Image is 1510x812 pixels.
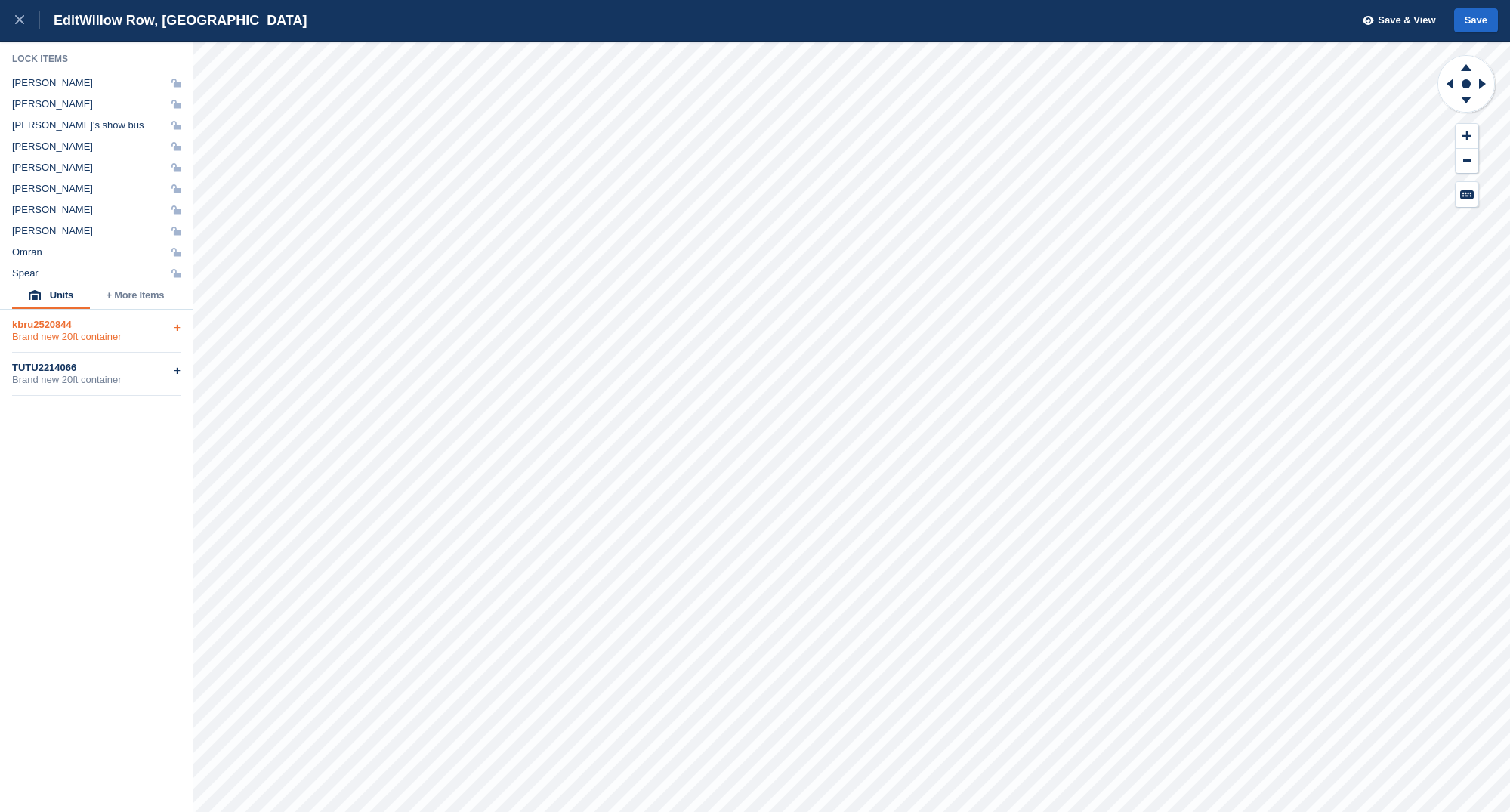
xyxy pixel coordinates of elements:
button: Save & View [1354,8,1436,33]
div: [PERSON_NAME] [12,162,93,174]
div: Lock Items [12,53,181,65]
div: TUTU2214066Brand new 20ft container+ [12,353,181,396]
div: [PERSON_NAME] [12,98,93,110]
div: [PERSON_NAME] [12,183,93,195]
div: [PERSON_NAME] [12,204,93,216]
div: + [174,319,181,337]
div: [PERSON_NAME]'s show bus [12,119,144,131]
div: [PERSON_NAME] [12,225,93,237]
div: kbru2520844Brand new 20ft container+ [12,310,181,353]
button: Keyboard Shortcuts [1456,182,1478,207]
span: Save & View [1378,13,1435,28]
div: Brand new 20ft container [12,374,181,386]
div: + [174,362,181,380]
div: Brand new 20ft container [12,331,181,343]
div: [PERSON_NAME] [12,140,93,153]
button: + More Items [90,283,181,309]
div: [PERSON_NAME] [12,77,93,89]
div: Edit Willow Row, [GEOGRAPHIC_DATA] [40,11,307,29]
div: Omran [12,246,42,258]
button: Zoom Out [1456,149,1478,174]
div: kbru2520844 [12,319,181,331]
div: Spear [12,267,39,279]
button: Save [1454,8,1498,33]
button: Zoom In [1456,124,1478,149]
button: Units [12,283,90,309]
div: TUTU2214066 [12,362,181,374]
